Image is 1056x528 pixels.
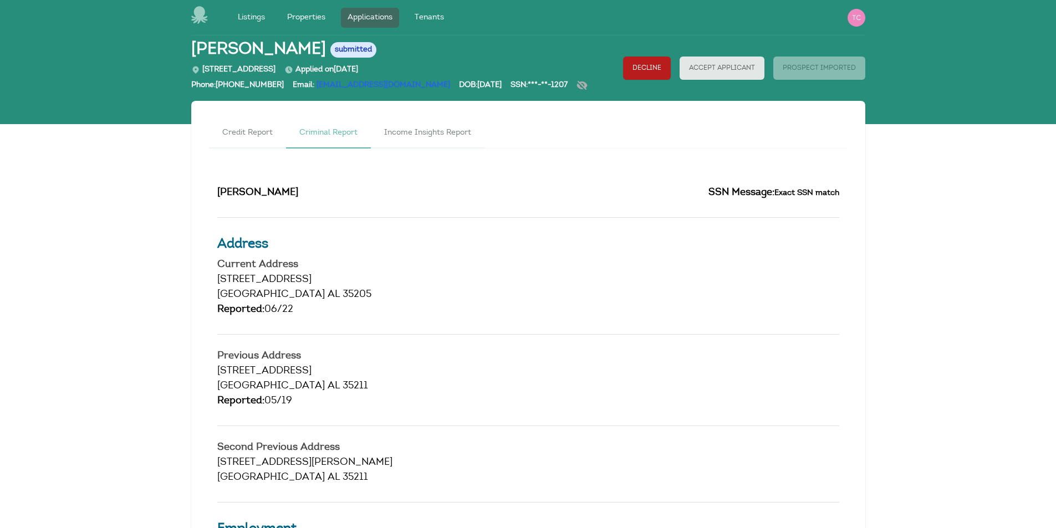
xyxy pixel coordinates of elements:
span: [GEOGRAPHIC_DATA] [217,473,325,483]
nav: Tabs [209,119,848,148]
span: SSN Message: [708,188,774,198]
div: DOB: [DATE] [459,80,502,96]
small: Exact SSN match [774,189,839,197]
span: 35205 [343,290,371,300]
button: Accept Applicant [680,57,764,80]
span: AL [328,473,340,483]
span: Applied on [DATE] [284,66,358,74]
span: 35211 [343,381,368,391]
span: [STREET_ADDRESS] [217,366,312,376]
a: [EMAIL_ADDRESS][DOMAIN_NAME] [317,81,450,89]
a: Properties [280,8,332,28]
a: Listings [231,8,272,28]
div: Phone: [PHONE_NUMBER] [191,80,284,96]
span: [PERSON_NAME] [191,40,326,60]
a: Applications [341,8,399,28]
span: AL [328,381,340,391]
h3: Address [217,234,839,254]
span: AL [328,290,340,300]
span: [STREET_ADDRESS][PERSON_NAME] [217,458,392,468]
a: Income Insights Report [371,119,484,148]
span: [STREET_ADDRESS] [217,275,312,285]
a: Tenants [408,8,451,28]
span: Reported: [217,305,264,315]
button: Decline [623,57,671,80]
h4: Second Previous Address [217,443,839,453]
a: Credit Report [209,119,286,148]
span: submitted [330,42,376,58]
span: 35211 [343,473,368,483]
span: Reported: [217,396,264,406]
a: Criminal Report [286,119,371,148]
h4: Current Address [217,260,839,270]
span: [STREET_ADDRESS] [191,66,276,74]
h4: Previous Address [217,351,839,361]
span: [GEOGRAPHIC_DATA] [217,290,325,300]
div: Email: [293,80,450,96]
h2: [PERSON_NAME] [217,186,520,201]
span: [GEOGRAPHIC_DATA] [217,381,325,391]
div: 05/19 [217,394,839,409]
div: 06/22 [217,303,839,317]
